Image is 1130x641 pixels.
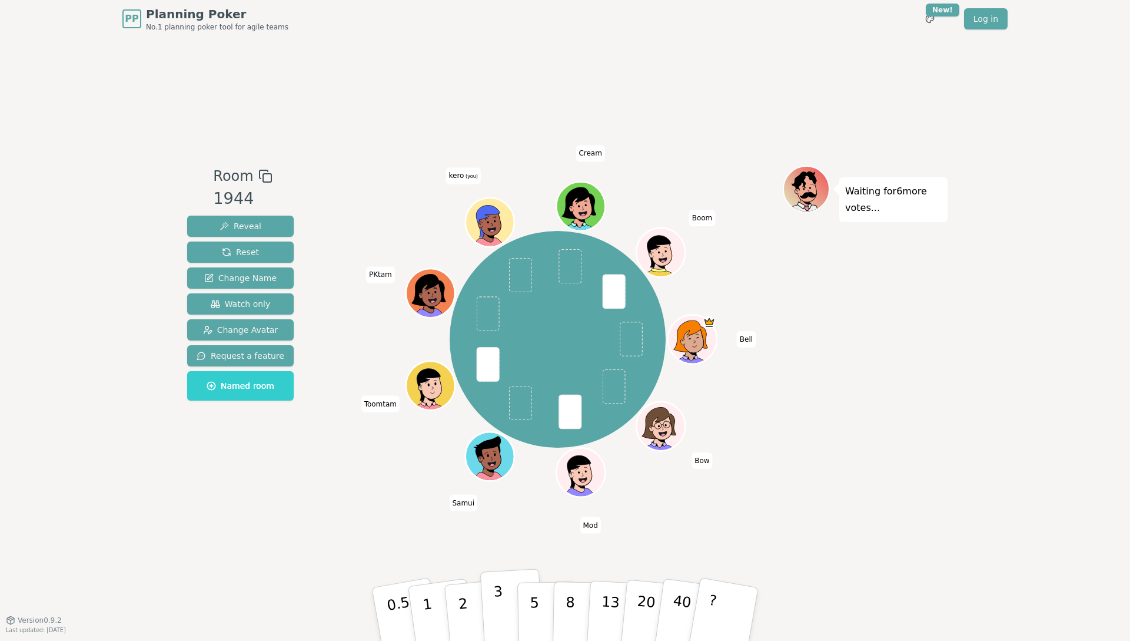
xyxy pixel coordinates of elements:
span: No.1 planning poker tool for agile teams [146,22,288,32]
button: Watch only [187,293,294,315]
span: Click to change your name [366,266,395,283]
button: Change Name [187,267,294,289]
span: (you) [464,174,478,179]
span: Named room [207,380,274,392]
button: Click to change your avatar [467,199,513,245]
button: Version0.9.2 [6,616,62,625]
span: Click to change your name [361,396,400,412]
div: 1944 [213,187,272,211]
span: Room [213,166,253,187]
button: Reset [187,242,294,263]
span: Watch only [211,298,271,310]
span: Reset [222,246,259,258]
span: Click to change your name [446,167,481,184]
button: Named room [187,371,294,401]
span: PP [125,12,138,26]
span: Reveal [220,220,261,232]
span: Version 0.9.2 [18,616,62,625]
button: Request a feature [187,345,294,366]
span: Click to change your name [689,210,716,226]
span: Change Avatar [203,324,278,336]
a: PPPlanning PokerNo.1 planning poker tool for agile teams [122,6,288,32]
span: Change Name [204,272,277,284]
span: Click to change your name [580,517,600,534]
span: Planning Poker [146,6,288,22]
a: Log in [964,8,1008,29]
span: Click to change your name [737,331,756,348]
span: Click to change your name [576,145,604,161]
span: Request a feature [197,350,284,362]
button: New! [919,8,940,29]
span: Click to change your name [692,452,712,469]
span: Click to change your name [449,494,477,511]
p: Waiting for 6 more votes... [845,183,942,216]
span: Bell is the host [703,316,716,329]
button: Reveal [187,216,294,237]
button: Change Avatar [187,319,294,341]
div: New! [926,4,959,16]
span: Last updated: [DATE] [6,627,66,633]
